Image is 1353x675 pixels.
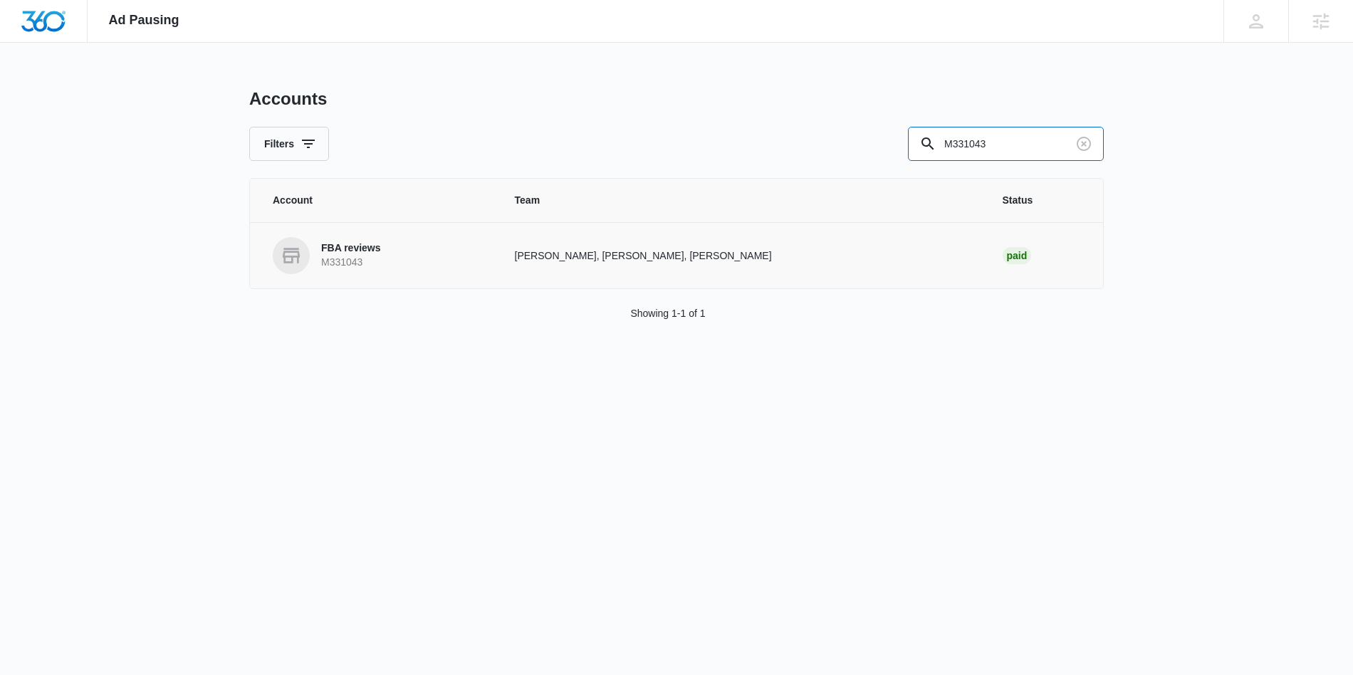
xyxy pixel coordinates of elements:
span: Account [273,193,481,208]
a: FBA reviewsM331043 [273,237,481,274]
div: Paid [1003,247,1032,264]
span: Ad Pausing [109,13,179,28]
p: Showing 1-1 of 1 [630,306,705,321]
button: Clear [1072,132,1095,155]
span: Team [515,193,968,208]
p: M331043 [321,256,381,270]
input: Search By Account Number [908,127,1104,161]
h1: Accounts [249,88,327,110]
p: FBA reviews [321,241,381,256]
span: Status [1003,193,1080,208]
p: [PERSON_NAME], [PERSON_NAME], [PERSON_NAME] [515,248,968,263]
button: Filters [249,127,329,161]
